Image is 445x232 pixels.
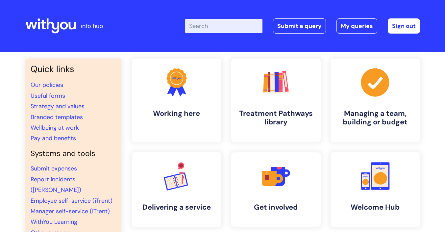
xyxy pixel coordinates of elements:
[331,152,420,227] a: Welcome Hub
[132,59,221,142] a: Working here
[31,124,79,132] a: Wellbeing at work
[336,18,377,34] a: My queries
[31,81,63,89] a: Our policies
[31,175,81,194] a: Report incidents ([PERSON_NAME])
[388,18,420,34] a: Sign out
[231,59,321,142] a: Treatment Pathways library
[137,203,216,212] h4: Delivering a service
[137,109,216,118] h4: Working here
[31,197,112,205] a: Employee self-service (iTrent)
[231,152,321,227] a: Get involved
[185,18,420,34] div: | -
[31,64,116,74] h3: Quick links
[31,134,76,142] a: Pay and benefits
[336,203,415,212] h4: Welcome Hub
[236,203,315,212] h4: Get involved
[31,102,85,110] a: Strategy and values
[273,18,326,34] a: Submit a query
[331,59,420,142] a: Managing a team, building or budget
[236,109,315,127] h4: Treatment Pathways library
[31,165,77,172] a: Submit expenses
[336,109,415,127] h4: Managing a team, building or budget
[31,218,77,226] a: WithYou Learning
[81,21,103,31] p: info hub
[31,113,83,121] a: Branded templates
[31,149,116,158] h4: Systems and tools
[132,152,221,227] a: Delivering a service
[31,92,65,100] a: Useful forms
[31,207,110,215] a: Manager self-service (iTrent)
[185,19,262,33] input: Search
